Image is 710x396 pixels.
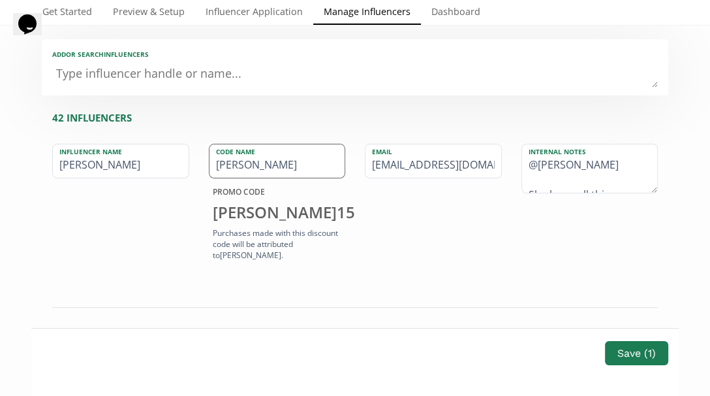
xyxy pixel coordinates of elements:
iframe: chat widget [13,13,55,52]
div: PROMO CODE [209,186,346,197]
div: Purchases made with this discount code will be attributed to [PERSON_NAME] . [209,227,346,261]
label: Email [365,144,488,156]
div: [PERSON_NAME] 15 [209,201,346,223]
textarea: @[PERSON_NAME] She loves all things books & tea. [522,144,658,193]
button: Save (1) [605,341,668,365]
label: Internal Notes [522,144,645,156]
label: Influencer Name [53,144,176,156]
label: Code Name [209,144,332,156]
div: Add or search INFLUENCERS [52,50,658,59]
div: 42 INFLUENCERS [52,111,668,125]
